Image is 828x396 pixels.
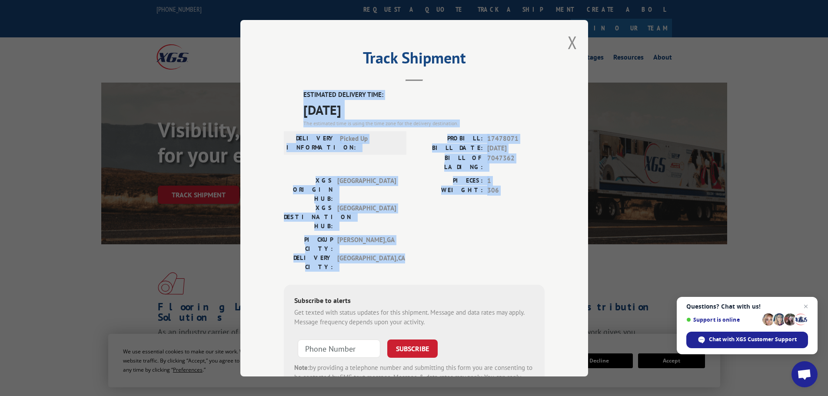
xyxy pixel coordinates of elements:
label: PIECES: [414,176,483,186]
span: [DATE] [303,100,545,119]
span: Picked Up [340,133,399,152]
span: [PERSON_NAME] , GA [337,235,396,253]
div: by providing a telephone number and submitting this form you are consenting to be contacted by SM... [294,363,534,392]
span: Questions? Chat with us! [686,303,808,310]
div: The estimated time is using the time zone for the delivery destination. [303,119,545,127]
span: 306 [487,186,545,196]
label: BILL OF LADING: [414,153,483,171]
label: ESTIMATED DELIVERY TIME: [303,90,545,100]
label: BILL DATE: [414,143,483,153]
span: Support is online [686,316,759,323]
label: DELIVERY INFORMATION: [286,133,336,152]
span: 7047362 [487,153,545,171]
span: 17478071 [487,133,545,143]
input: Phone Number [298,339,380,357]
div: Subscribe to alerts [294,295,534,307]
span: [GEOGRAPHIC_DATA] [337,176,396,203]
strong: Note: [294,363,309,371]
label: DELIVERY CITY: [284,253,333,271]
div: Chat with XGS Customer Support [686,332,808,348]
label: PROBILL: [414,133,483,143]
span: Close chat [801,301,811,312]
span: Chat with XGS Customer Support [709,336,797,343]
label: XGS ORIGIN HUB: [284,176,333,203]
button: SUBSCRIBE [387,339,438,357]
div: Get texted with status updates for this shipment. Message and data rates may apply. Message frequ... [294,307,534,327]
button: Close modal [568,31,577,54]
label: WEIGHT: [414,186,483,196]
label: PICKUP CITY: [284,235,333,253]
label: XGS DESTINATION HUB: [284,203,333,230]
span: [DATE] [487,143,545,153]
span: [GEOGRAPHIC_DATA] , CA [337,253,396,271]
span: [GEOGRAPHIC_DATA] [337,203,396,230]
h2: Track Shipment [284,52,545,68]
div: Open chat [791,361,818,387]
span: 1 [487,176,545,186]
